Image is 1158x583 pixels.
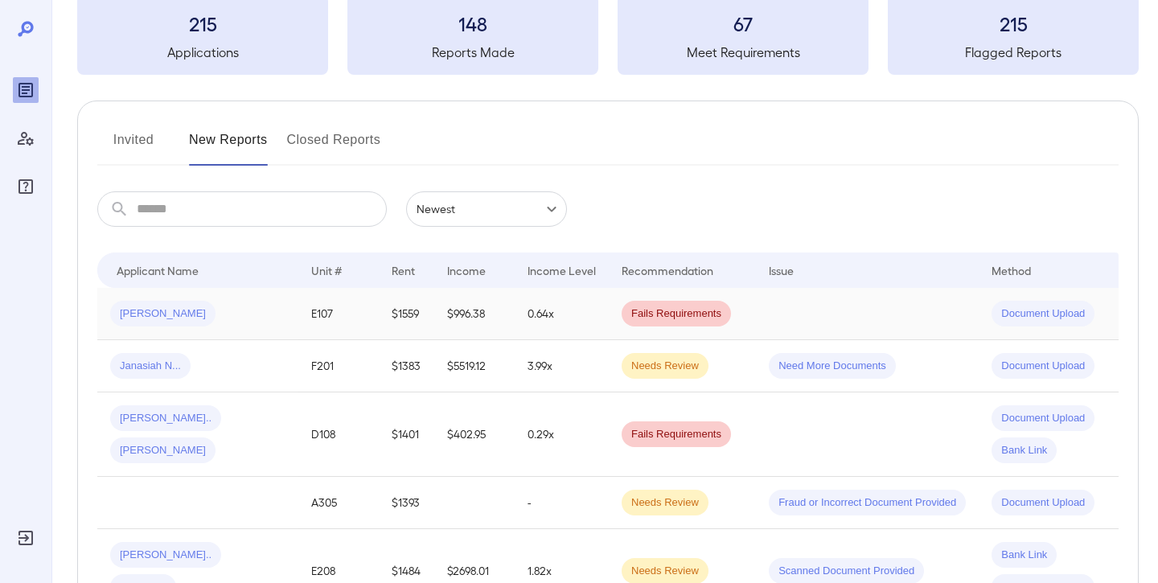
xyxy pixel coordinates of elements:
div: Unit # [311,261,342,280]
div: Manage Users [13,125,39,151]
span: Need More Documents [769,359,896,374]
td: D108 [298,392,379,477]
span: Bank Link [992,443,1057,458]
h5: Applications [77,43,328,62]
span: Fails Requirements [622,306,731,322]
td: 0.29x [515,392,609,477]
span: Scanned Document Provided [769,564,924,579]
div: Method [992,261,1031,280]
td: $1559 [379,288,434,340]
button: Invited [97,127,170,166]
td: F201 [298,340,379,392]
h5: Flagged Reports [888,43,1139,62]
span: Fails Requirements [622,427,731,442]
td: $1401 [379,392,434,477]
span: Needs Review [622,359,708,374]
span: Document Upload [992,306,1094,322]
div: Reports [13,77,39,103]
h3: 148 [347,10,598,36]
h3: 215 [888,10,1139,36]
span: Document Upload [992,359,1094,374]
h5: Reports Made [347,43,598,62]
span: Fraud or Incorrect Document Provided [769,495,966,511]
td: $1393 [379,477,434,529]
td: 0.64x [515,288,609,340]
h3: 67 [618,10,868,36]
div: Applicant Name [117,261,199,280]
span: [PERSON_NAME].. [110,411,221,426]
div: Recommendation [622,261,713,280]
td: $402.95 [434,392,515,477]
div: Income Level [528,261,596,280]
td: - [515,477,609,529]
div: Newest [406,191,567,227]
div: Issue [769,261,795,280]
div: Income [447,261,486,280]
div: Rent [392,261,417,280]
td: 3.99x [515,340,609,392]
td: $996.38 [434,288,515,340]
span: Needs Review [622,564,708,579]
span: [PERSON_NAME] [110,306,216,322]
h3: 215 [77,10,328,36]
td: $5519.12 [434,340,515,392]
div: FAQ [13,174,39,199]
span: [PERSON_NAME].. [110,548,221,563]
button: Closed Reports [287,127,381,166]
span: Bank Link [992,548,1057,563]
span: Document Upload [992,495,1094,511]
td: E107 [298,288,379,340]
div: Log Out [13,525,39,551]
span: [PERSON_NAME] [110,443,216,458]
span: Needs Review [622,495,708,511]
span: Janasiah N... [110,359,191,374]
h5: Meet Requirements [618,43,868,62]
span: Document Upload [992,411,1094,426]
td: A305 [298,477,379,529]
button: New Reports [189,127,268,166]
td: $1383 [379,340,434,392]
